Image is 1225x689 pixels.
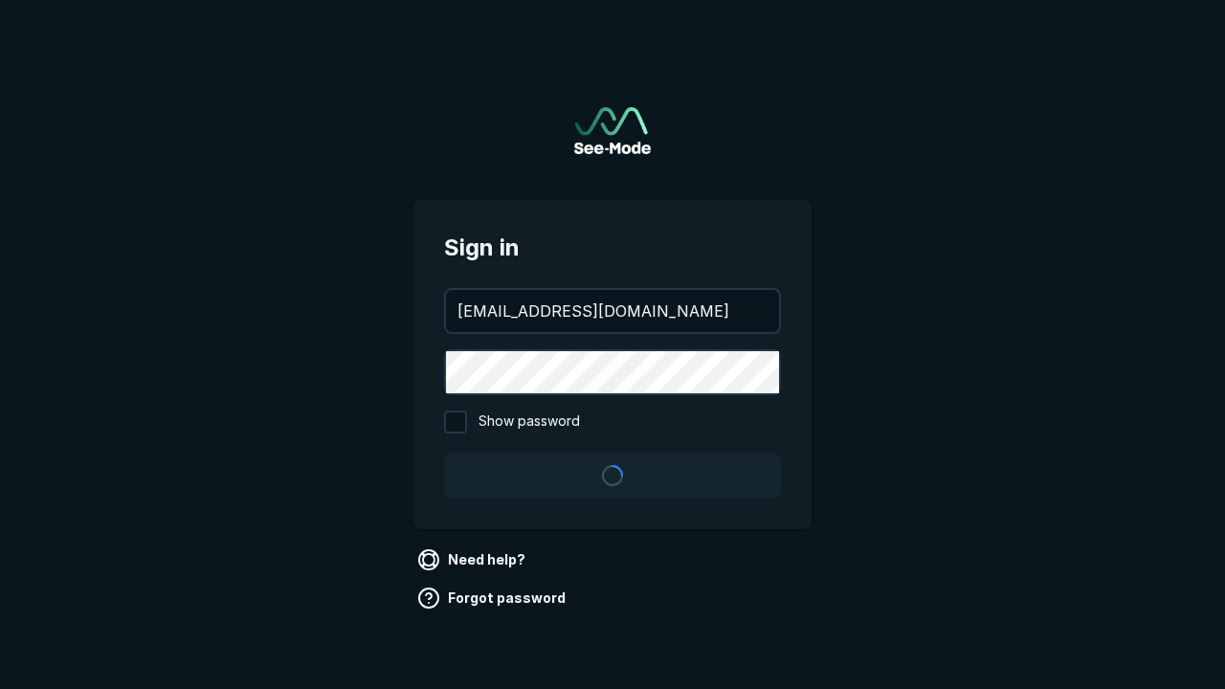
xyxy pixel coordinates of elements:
img: See-Mode Logo [574,107,651,154]
a: Need help? [413,545,533,575]
span: Sign in [444,231,781,265]
span: Show password [479,411,580,433]
a: Go to sign in [574,107,651,154]
a: Forgot password [413,583,573,613]
input: your@email.com [446,290,779,332]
